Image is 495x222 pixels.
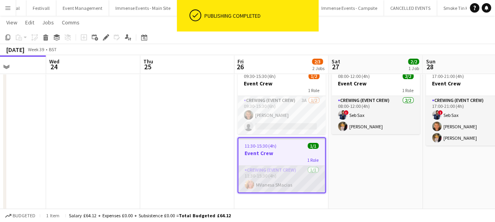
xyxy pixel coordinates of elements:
span: Sun [426,58,435,65]
button: Budgeted [4,211,37,220]
span: 1/2 [308,73,319,79]
div: 1 Job [408,65,419,71]
span: 1 Role [402,87,413,93]
button: Event Management [56,0,109,16]
span: 17:00-21:00 (4h) [432,73,464,79]
app-job-card: 08:00-12:00 (4h)2/2Event Crew1 RoleCrewing (Event Crew)2/208:00-12:00 (4h)!Seb Sax[PERSON_NAME] [332,68,420,134]
div: [DATE] [6,46,24,54]
span: 28 [425,62,435,71]
div: Publishing completed [204,12,315,19]
app-card-role: Crewing (Event Crew)1/111:30-15:30 (4h)MVanesa SMacias [238,166,325,192]
span: View [6,19,17,26]
div: 2 Jobs [312,65,324,71]
span: 26 [236,62,244,71]
div: Salary £64.12 + Expenses £0.00 + Subsistence £0.00 = [69,213,231,218]
span: 25 [142,62,153,71]
span: Sat [332,58,340,65]
span: 2/2 [408,59,419,65]
app-card-role: Crewing (Event Crew)3A1/209:30-15:30 (6h)[PERSON_NAME] [237,96,326,134]
span: Comms [62,19,80,26]
button: CANCELLED EVENTS [384,0,437,16]
span: Fri [237,58,244,65]
span: Wed [49,58,59,65]
h3: Event Crew [332,80,420,87]
span: 1 Role [307,157,319,163]
span: 2/3 [312,59,323,65]
div: BST [49,46,57,52]
span: 24 [48,62,59,71]
app-card-role: Crewing (Event Crew)2/208:00-12:00 (4h)!Seb Sax[PERSON_NAME] [332,96,420,134]
span: Edit [25,19,34,26]
span: 1 Role [308,87,319,93]
a: View [3,17,20,28]
span: ! [344,110,349,115]
span: Week 39 [26,46,46,52]
a: Comms [59,17,83,28]
span: Budgeted [13,213,35,218]
button: Immense Events - Main Site [109,0,177,16]
span: 2/2 [402,73,413,79]
span: 11:30-15:30 (4h) [245,143,276,149]
app-job-card: 11:30-15:30 (4h)1/1Event Crew1 RoleCrewing (Event Crew)1/111:30-15:30 (4h)MVanesa SMacias [237,137,326,193]
button: Festivall [26,0,56,16]
h3: Event Crew [238,150,325,157]
span: Total Budgeted £64.12 [179,213,231,218]
span: 1 item [43,213,62,218]
span: Thu [143,58,153,65]
span: 09:30-15:30 (6h) [244,73,276,79]
span: Jobs [42,19,54,26]
app-job-card: 09:30-15:30 (6h)1/2Event Crew1 RoleCrewing (Event Crew)3A1/209:30-15:30 (6h)[PERSON_NAME] [237,68,326,134]
button: Immense Events - Campsite [315,0,384,16]
h3: Event Crew [237,80,326,87]
a: Jobs [39,17,57,28]
button: Smoke Tin Kitchen [437,0,488,16]
span: 27 [330,62,340,71]
span: 08:00-12:00 (4h) [338,73,370,79]
a: Edit [22,17,37,28]
span: ! [438,110,443,115]
span: 1/1 [308,143,319,149]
